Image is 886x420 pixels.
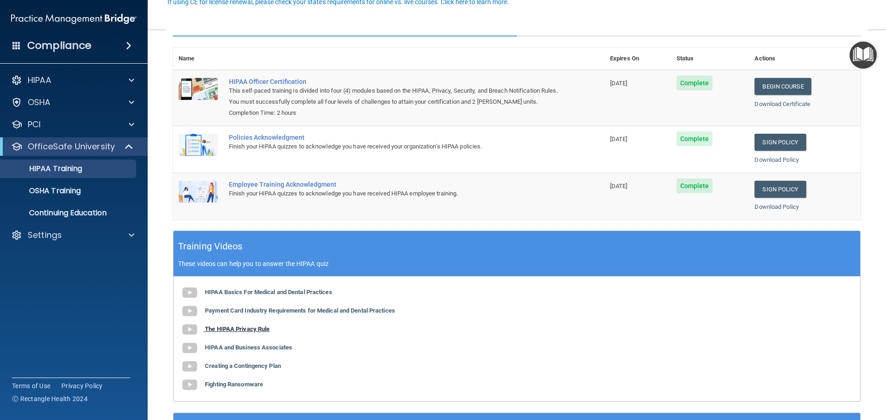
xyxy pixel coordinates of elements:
div: Finish your HIPAA quizzes to acknowledge you have received HIPAA employee training. [229,188,558,199]
b: Creating a Contingency Plan [205,362,281,369]
b: HIPAA and Business Associates [205,344,292,351]
p: Continuing Education [6,208,132,218]
a: Terms of Use [12,381,50,390]
img: gray_youtube_icon.38fcd6cc.png [180,357,199,376]
a: Download Policy [754,156,799,163]
a: OSHA [11,97,134,108]
p: HIPAA Training [6,164,82,173]
p: These videos can help you to answer the HIPAA quiz [178,260,856,267]
p: PCI [28,119,41,130]
div: Policies Acknowledgment [229,134,558,141]
b: HIPAA Basics For Medical and Dental Practices [205,289,332,296]
img: gray_youtube_icon.38fcd6cc.png [180,376,199,394]
th: Name [173,47,223,70]
div: This self-paced training is divided into four (4) modules based on the HIPAA, Privacy, Security, ... [229,85,558,107]
h5: Training Videos [178,238,243,254]
a: Download Policy [754,203,799,210]
div: Employee Training Acknowledgment [229,181,558,188]
a: Begin Course [754,78,811,95]
span: [DATE] [610,183,628,189]
h4: Compliance [27,39,91,52]
p: Settings [28,230,62,241]
span: [DATE] [610,136,628,142]
iframe: Drift Widget Chat Controller [726,355,875,391]
a: HIPAA Officer Certification [229,78,558,85]
b: Fighting Ransomware [205,381,263,388]
img: gray_youtube_icon.38fcd6cc.png [180,302,199,320]
a: Download Certificate [754,101,810,107]
div: Finish your HIPAA quizzes to acknowledge you have received your organization’s HIPAA policies. [229,141,558,152]
img: gray_youtube_icon.38fcd6cc.png [180,339,199,357]
div: Completion Time: 2 hours [229,107,558,118]
a: Sign Policy [754,134,806,151]
img: gray_youtube_icon.38fcd6cc.png [180,320,199,339]
b: Payment Card Industry Requirements for Medical and Dental Practices [205,307,395,314]
span: Complete [676,178,713,193]
img: PMB logo [11,10,137,28]
span: Ⓒ Rectangle Health 2024 [12,394,88,403]
a: Settings [11,230,134,241]
p: OfficeSafe University [28,141,115,152]
th: Status [671,47,749,70]
a: HIPAA [11,75,134,86]
p: OSHA [28,97,51,108]
p: OSHA Training [6,186,81,195]
img: gray_youtube_icon.38fcd6cc.png [180,284,199,302]
span: Complete [676,76,713,90]
p: HIPAA [28,75,51,86]
a: Sign Policy [754,181,806,198]
th: Actions [749,47,861,70]
a: OfficeSafe University [11,141,134,152]
a: Privacy Policy [61,381,103,390]
th: Expires On [605,47,671,70]
span: [DATE] [610,80,628,87]
button: Open Resource Center [850,41,877,69]
span: Complete [676,131,713,146]
a: PCI [11,119,134,130]
b: The HIPAA Privacy Rule [205,325,269,332]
